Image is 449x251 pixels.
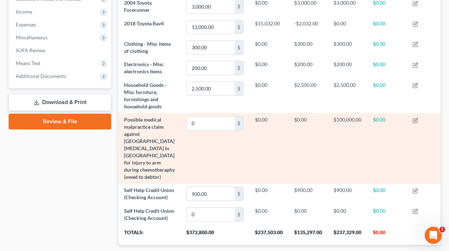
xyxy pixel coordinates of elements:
td: $0.00 [367,58,407,78]
input: 0.00 [187,41,235,54]
td: $900.00 [288,184,328,204]
td: $0.00 [367,37,407,58]
a: Download & Print [9,94,111,111]
div: $ [235,117,243,130]
td: $100,000.00 [328,113,367,183]
span: Self Help Credit Union (Checking Account) [124,208,174,221]
div: $ [235,208,243,221]
td: $0.00 [249,37,288,58]
td: $300.00 [328,37,367,58]
td: $0.00 [249,184,288,204]
td: $0.00 [367,204,407,225]
td: -$2,032.00 [288,17,328,37]
td: $0.00 [288,113,328,183]
td: $0.00 [367,78,407,113]
td: $0.00 [367,17,407,37]
th: $237,329.00 [328,225,367,245]
td: $0.00 [328,17,367,37]
th: $0.00 [367,225,407,245]
td: $0.00 [288,204,328,225]
input: 0.00 [187,208,235,221]
td: $0.00 [328,204,367,225]
td: $900.00 [328,184,367,204]
span: 2018 Toyota Rav4 [124,20,164,26]
span: SOFA Review [16,47,45,53]
span: Means Test [16,60,40,66]
td: $200.00 [328,58,367,78]
span: Possible medical malpractice claim against [GEOGRAPHIC_DATA][MEDICAL_DATA] in [GEOGRAPHIC_DATA] f... [124,117,175,180]
th: $372,800.00 [181,225,249,245]
td: $0.00 [367,184,407,204]
td: $300.00 [288,37,328,58]
div: $ [235,82,243,95]
th: $135,297.00 [288,225,328,245]
th: Totals: [118,225,181,245]
input: 0.00 [187,61,235,75]
span: Miscellaneous [16,34,48,40]
td: $15,032.00 [249,17,288,37]
span: Self Help Credit Union (Checking Account) [124,187,174,200]
td: $2,500.00 [328,78,367,113]
input: 0.00 [187,20,235,34]
th: $237,503.00 [249,225,288,245]
td: $0.00 [249,204,288,225]
span: Household Goods - Misc furniture, furnishings and household goods [124,82,167,109]
span: Electronics - Misc electronics items [124,61,164,74]
div: $ [235,187,243,201]
a: SOFA Review [10,44,111,57]
iframe: Intercom live chat [425,227,442,244]
td: $0.00 [249,78,288,113]
span: 1 [439,227,445,232]
input: 0.00 [187,187,235,201]
td: $0.00 [367,113,407,183]
a: Review & File [9,114,111,129]
div: $ [235,61,243,75]
td: $200.00 [288,58,328,78]
span: Expenses [16,21,36,28]
div: $ [235,20,243,34]
div: $ [235,41,243,54]
input: 0.00 [187,82,235,95]
span: Additional Documents [16,73,66,79]
span: Clothing - Misc items of clothing [124,41,171,54]
td: $2,500.00 [288,78,328,113]
span: Income [16,9,32,15]
td: $0.00 [249,58,288,78]
td: $0.00 [249,113,288,183]
input: 0.00 [187,117,235,130]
